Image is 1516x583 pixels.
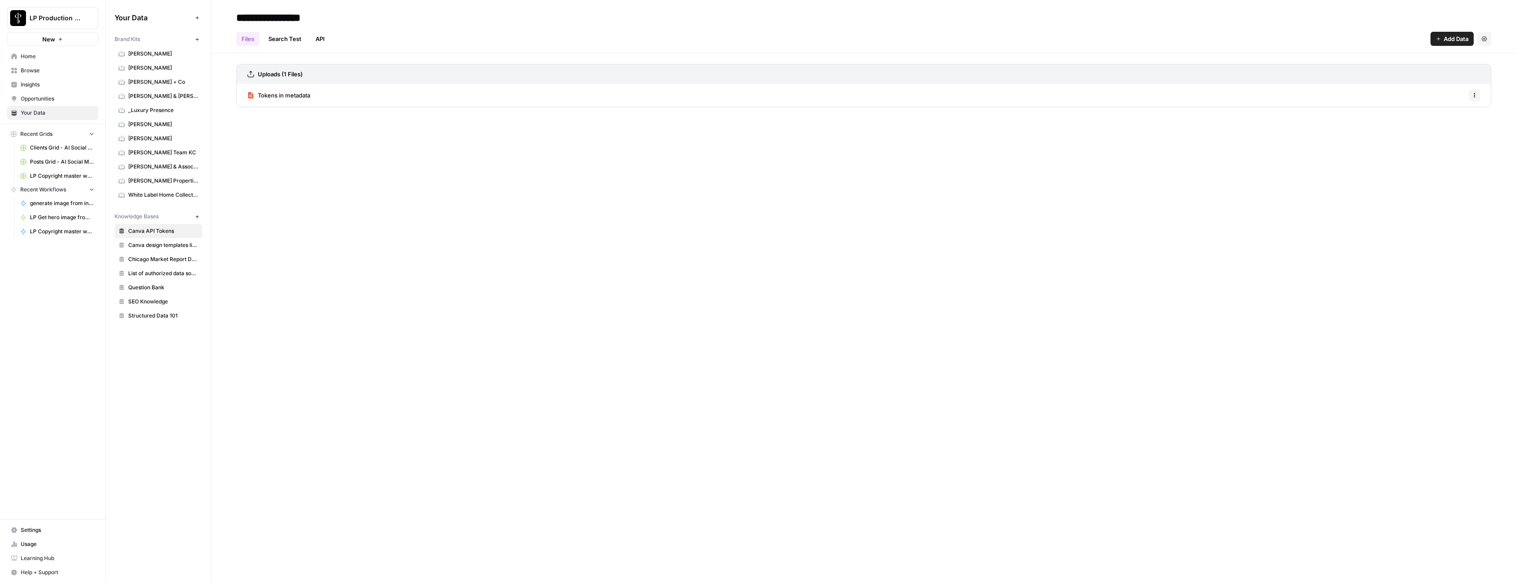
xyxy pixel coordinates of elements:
span: generate image from input image using imagen, host on LP AWS bucket - error handling [30,199,94,207]
a: LP Get hero image from URL [16,210,98,224]
span: New [42,35,55,44]
span: Recent Workflows [20,186,66,194]
span: Your Data [21,109,94,117]
span: Help + Support [21,568,94,576]
span: Structured Data 101 [128,312,198,320]
span: Learning Hub [21,554,94,562]
a: [PERSON_NAME] & [PERSON_NAME] [115,89,202,103]
span: Canva API Tokens [128,227,198,235]
span: LP Copyright master workflow - error handling [30,228,94,235]
a: Uploads (1 Files) [247,64,303,84]
a: Files [236,32,260,46]
span: List of authorized data sources for blog articles [128,269,198,277]
span: Clients Grid - AI Social Media [30,144,94,152]
span: SEO Knowledge [128,298,198,306]
span: Usage [21,540,94,548]
a: Browse [7,64,98,78]
a: Structured Data 101 [115,309,202,323]
span: Browse [21,67,94,75]
a: [PERSON_NAME] & Associates [115,160,202,174]
span: [PERSON_NAME] [128,120,198,128]
a: White Label Home Collective [115,188,202,202]
span: Add Data [1444,34,1468,43]
a: Tokens in metadata [247,84,310,107]
span: Canva design templates library [128,241,198,249]
a: Question Bank [115,280,202,295]
a: generate image from input image using imagen, host on LP AWS bucket - error handling [16,196,98,210]
span: [PERSON_NAME] + Co [128,78,198,86]
span: Insights [21,81,94,89]
span: Knowledge Bases [115,213,159,220]
span: [PERSON_NAME] [128,64,198,72]
a: Search Test [263,32,307,46]
a: Canva API Tokens [115,224,202,238]
button: New [7,33,98,46]
span: Home [21,52,94,60]
a: Posts Grid - AI Social Media [16,155,98,169]
a: [PERSON_NAME] [115,131,202,146]
span: Brand Kits [115,35,140,43]
a: [PERSON_NAME] [115,47,202,61]
a: SEO Knowledge [115,295,202,309]
a: [PERSON_NAME] + Co [115,75,202,89]
a: [PERSON_NAME] [115,61,202,75]
a: Learning Hub [7,551,98,565]
a: _Luxury Presence [115,103,202,117]
button: Recent Workflows [7,183,98,196]
span: Settings [21,526,94,534]
a: [PERSON_NAME] [115,117,202,131]
a: Settings [7,523,98,537]
span: LP Get hero image from URL [30,213,94,221]
span: [PERSON_NAME] Team KC [128,149,198,157]
button: Help + Support [7,565,98,579]
span: Opportunities [21,95,94,103]
span: Posts Grid - AI Social Media [30,158,94,166]
span: Recent Grids [20,130,52,138]
a: Usage [7,537,98,551]
span: Chicago Market Report Data [128,255,198,263]
a: List of authorized data sources for blog articles [115,266,202,280]
span: _Luxury Presence [128,106,198,114]
span: LP Copyright master workflow Grid [30,172,94,180]
button: Add Data [1431,32,1474,46]
button: Recent Grids [7,127,98,141]
a: Home [7,49,98,64]
span: Tokens in metadata [258,91,310,100]
a: API [310,32,330,46]
span: [PERSON_NAME] & [PERSON_NAME] [128,92,198,100]
span: Your Data [115,12,192,23]
a: [PERSON_NAME] Team KC [115,146,202,160]
a: Clients Grid - AI Social Media [16,141,98,155]
a: Canva design templates library [115,238,202,252]
a: Insights [7,78,98,92]
a: Chicago Market Report Data [115,252,202,266]
img: LP Production Workloads Logo [10,10,26,26]
span: White Label Home Collective [128,191,198,199]
span: [PERSON_NAME] [128,135,198,142]
a: Your Data [7,106,98,120]
a: LP Copyright master workflow - error handling [16,224,98,239]
button: Workspace: LP Production Workloads [7,7,98,29]
span: LP Production Workloads [30,14,83,22]
h3: Uploads (1 Files) [258,70,303,78]
a: [PERSON_NAME] Properties Team [115,174,202,188]
a: Opportunities [7,92,98,106]
span: [PERSON_NAME] [128,50,198,58]
span: [PERSON_NAME] & Associates [128,163,198,171]
span: Question Bank [128,284,198,291]
span: [PERSON_NAME] Properties Team [128,177,198,185]
a: LP Copyright master workflow Grid [16,169,98,183]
